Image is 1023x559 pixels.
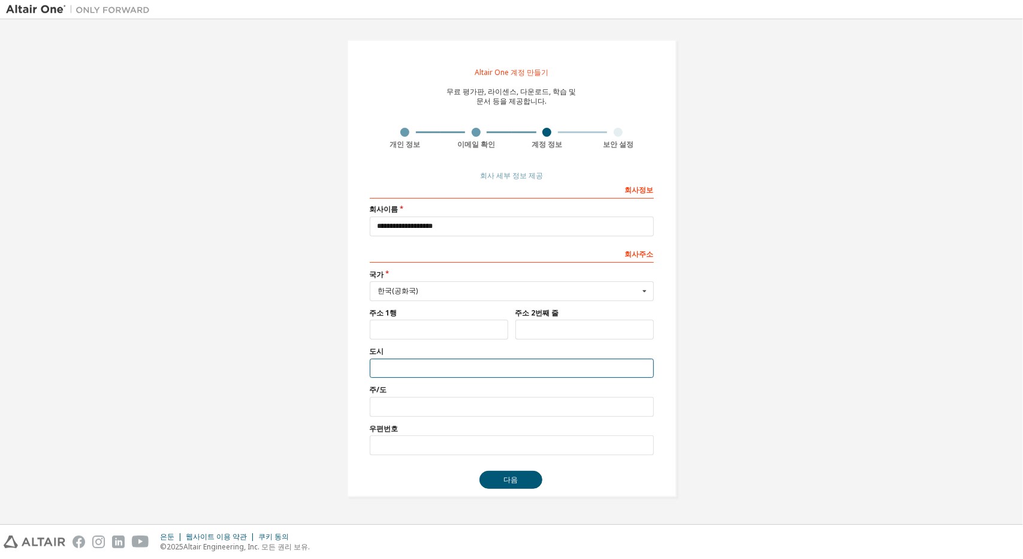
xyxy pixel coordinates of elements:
[370,269,384,279] font: 국가
[186,531,247,542] font: 웹사이트 이용 약관
[370,308,397,318] font: 주소 1행
[532,139,562,149] font: 계정 정보
[183,542,310,552] font: Altair Engineering, Inc. 모든 권리 보유.
[603,139,633,149] font: 보안 설정
[370,346,384,356] font: 도시
[4,536,65,548] img: altair_logo.svg
[503,474,518,485] font: 다음
[457,139,495,149] font: 이메일 확인
[390,139,420,149] font: 개인 정보
[160,531,174,542] font: 은둔
[370,384,387,395] font: 주/도
[378,285,418,296] font: 한국(공화국)
[475,67,548,77] font: Altair One 계정 만들기
[639,249,654,259] font: 주소
[515,308,559,318] font: 주소 2번째 줄
[479,471,542,489] button: 다음
[370,204,384,214] font: 회사
[370,423,399,434] font: 우편번호
[447,86,577,97] font: 무료 평가판, 라이센스, 다운로드, 학습 및
[73,536,85,548] img: facebook.svg
[92,536,105,548] img: instagram.svg
[160,542,167,552] font: ©
[625,185,639,195] font: 회사
[132,536,149,548] img: youtube.svg
[112,536,125,548] img: linkedin.svg
[480,170,543,181] font: 회사 세부 정보 제공
[6,4,156,16] img: 알타이르 원
[167,542,183,552] font: 2025
[258,531,289,542] font: 쿠키 동의
[639,185,654,195] font: 정보
[476,96,547,106] font: 문서 등을 제공합니다.
[384,204,399,214] font: 이름
[625,249,639,259] font: 회사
